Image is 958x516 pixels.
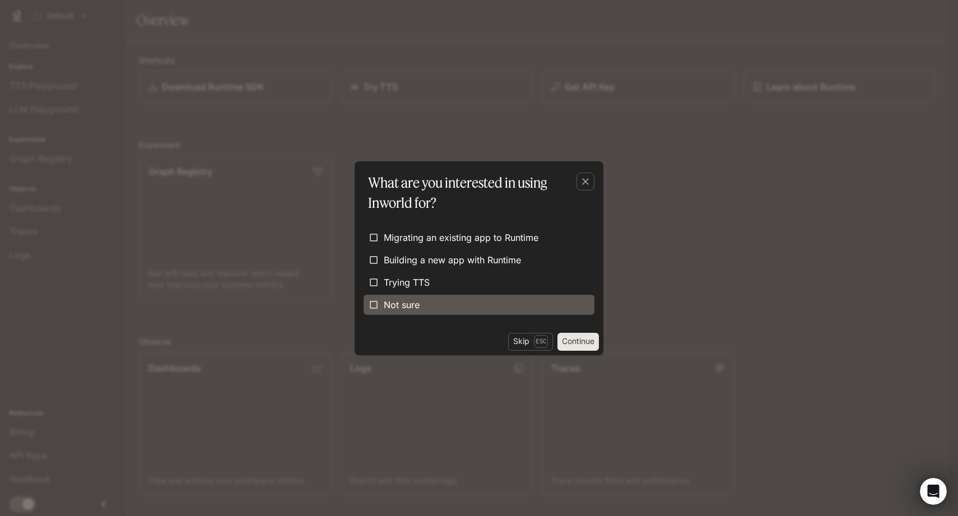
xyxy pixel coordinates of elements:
p: What are you interested in using Inworld for? [368,173,585,213]
button: Continue [557,333,599,351]
p: Esc [534,335,548,347]
span: Not sure [384,298,420,312]
iframe: Intercom live chat [920,478,947,505]
span: Migrating an existing app to Runtime [384,231,538,244]
span: Trying TTS [384,276,430,289]
button: SkipEsc [508,333,553,351]
span: Building a new app with Runtime [384,253,521,267]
